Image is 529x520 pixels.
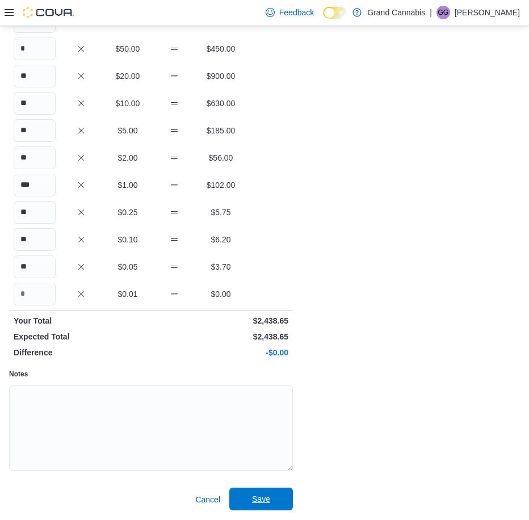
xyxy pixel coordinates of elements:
img: Cova [23,7,74,18]
input: Quantity [14,119,56,142]
p: Your Total [14,315,149,326]
p: $3.70 [200,261,242,272]
input: Quantity [14,174,56,196]
a: Feedback [261,1,318,24]
p: | [430,6,432,19]
input: Quantity [14,255,56,278]
input: Quantity [14,228,56,251]
input: Quantity [14,37,56,60]
span: Feedback [279,7,314,18]
label: Notes [9,370,28,379]
p: $56.00 [200,152,242,163]
p: Expected Total [14,331,149,342]
p: $5.75 [200,207,242,218]
p: $185.00 [200,125,242,136]
p: $2.00 [107,152,149,163]
input: Quantity [14,201,56,224]
p: $0.00 [200,288,242,300]
p: $6.20 [200,234,242,245]
button: Save [229,488,293,510]
p: Difference [14,347,149,358]
p: [PERSON_NAME] [455,6,520,19]
p: $102.00 [200,179,242,191]
p: $1.00 [107,179,149,191]
p: $0.05 [107,261,149,272]
p: $0.10 [107,234,149,245]
p: $2,438.65 [153,315,288,326]
input: Dark Mode [323,7,347,19]
span: Save [252,493,270,505]
button: Cancel [191,488,225,511]
p: $0.25 [107,207,149,218]
input: Quantity [14,283,56,305]
p: -$0.00 [153,347,288,358]
span: GG [438,6,449,19]
p: $900.00 [200,70,242,82]
input: Quantity [14,146,56,169]
p: $10.00 [107,98,149,109]
p: Grand Cannabis [367,6,425,19]
input: Quantity [14,92,56,115]
p: $2,438.65 [153,331,288,342]
p: $0.01 [107,288,149,300]
p: $50.00 [107,43,149,54]
p: $5.00 [107,125,149,136]
div: Greg Gaudreau [436,6,450,19]
input: Quantity [14,65,56,87]
p: $20.00 [107,70,149,82]
p: $630.00 [200,98,242,109]
span: Cancel [195,494,220,505]
p: $450.00 [200,43,242,54]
